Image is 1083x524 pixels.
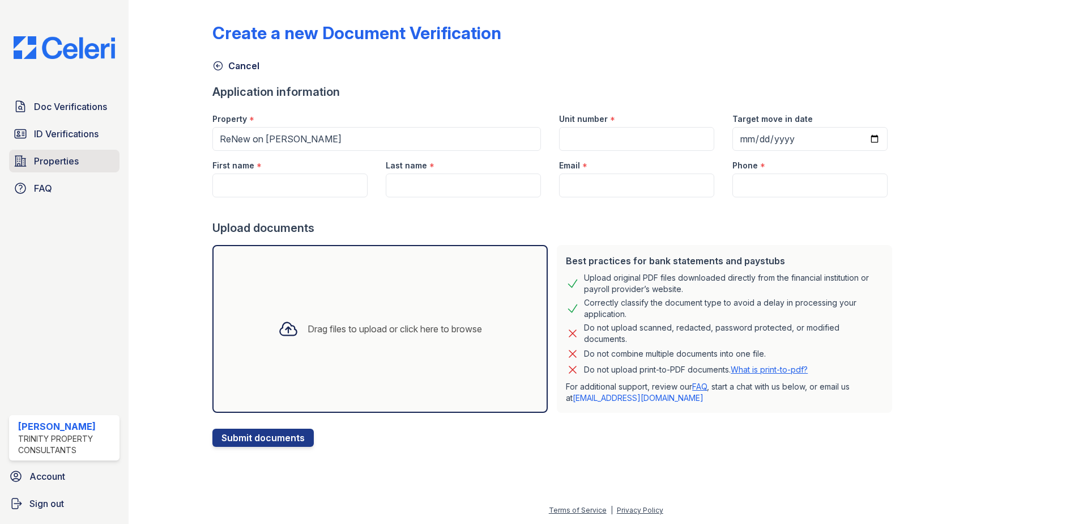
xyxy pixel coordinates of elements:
a: Doc Verifications [9,95,120,118]
div: Do not upload scanned, redacted, password protected, or modified documents. [584,322,883,345]
label: Email [559,160,580,171]
label: Phone [732,160,758,171]
label: First name [212,160,254,171]
label: Target move in date [732,113,813,125]
div: Drag files to upload or click here to browse [308,322,482,336]
div: Do not combine multiple documents into one file. [584,347,766,361]
span: Account [29,470,65,483]
span: Properties [34,154,79,168]
p: For additional support, review our , start a chat with us below, or email us at [566,381,883,404]
span: ID Verifications [34,127,99,141]
a: Properties [9,150,120,172]
div: Create a new Document Verification [212,23,501,43]
button: Submit documents [212,429,314,447]
span: Doc Verifications [34,100,107,113]
p: Do not upload print-to-PDF documents. [584,364,808,375]
div: Correctly classify the document type to avoid a delay in processing your application. [584,297,883,320]
div: Upload original PDF files downloaded directly from the financial institution or payroll provider’... [584,272,883,295]
img: CE_Logo_Blue-a8612792a0a2168367f1c8372b55b34899dd931a85d93a1a3d3e32e68fde9ad4.png [5,36,124,59]
a: Terms of Service [549,506,607,514]
label: Unit number [559,113,608,125]
label: Last name [386,160,427,171]
a: What is print-to-pdf? [731,365,808,374]
a: Account [5,465,124,488]
div: Trinity Property Consultants [18,433,115,456]
div: Upload documents [212,220,897,236]
a: Cancel [212,59,259,73]
a: Sign out [5,492,124,515]
div: Best practices for bank statements and paystubs [566,254,883,268]
div: | [611,506,613,514]
label: Property [212,113,247,125]
div: [PERSON_NAME] [18,420,115,433]
a: FAQ [692,382,707,391]
a: [EMAIL_ADDRESS][DOMAIN_NAME] [573,393,703,403]
span: Sign out [29,497,64,510]
span: FAQ [34,181,52,195]
a: Privacy Policy [617,506,663,514]
a: ID Verifications [9,122,120,145]
a: FAQ [9,177,120,200]
div: Application information [212,84,897,100]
